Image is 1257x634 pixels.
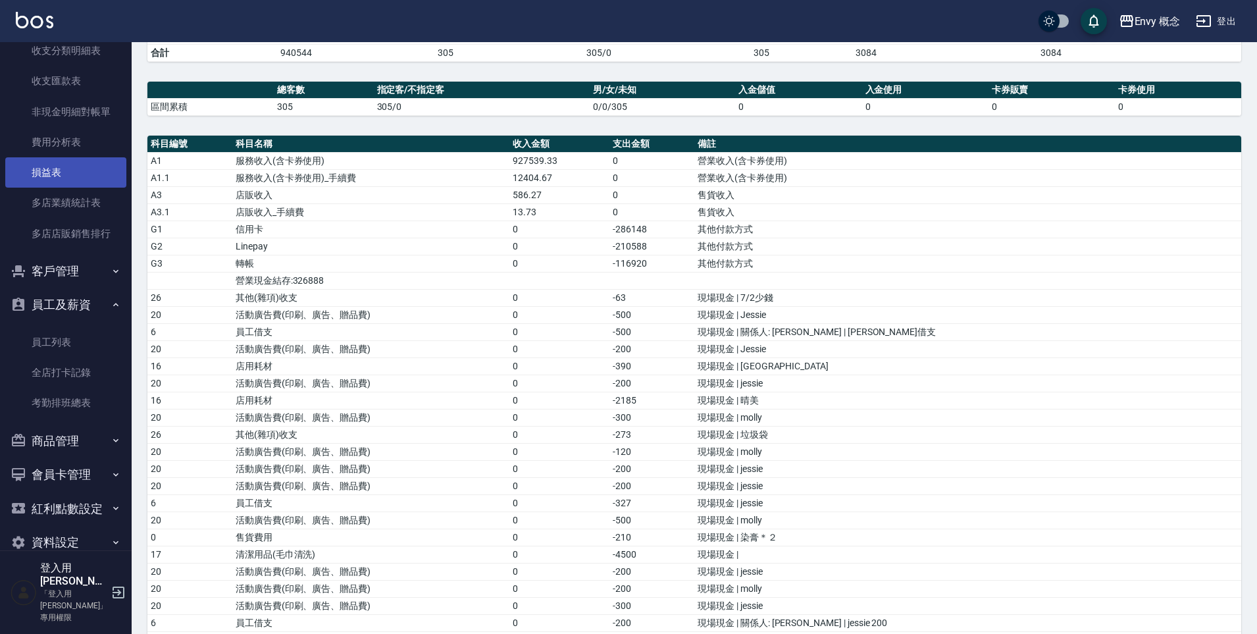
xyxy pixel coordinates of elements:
[232,306,509,323] td: 活動廣告費(印刷、廣告、贈品費)
[147,238,232,255] td: G2
[609,306,694,323] td: -500
[694,238,1241,255] td: 其他付款方式
[5,66,126,96] a: 收支匯款表
[509,546,609,563] td: 0
[735,82,861,99] th: 入金儲值
[609,546,694,563] td: -4500
[232,289,509,306] td: 其他(雜項)收支
[5,36,126,66] a: 收支分類明細表
[147,477,232,494] td: 20
[694,357,1241,375] td: 現場現金 | [GEOGRAPHIC_DATA]
[1115,82,1241,99] th: 卡券使用
[694,563,1241,580] td: 現場現金 | jessie
[5,288,126,322] button: 員工及薪資
[147,136,232,153] th: 科目編號
[509,289,609,306] td: 0
[147,443,232,460] td: 20
[232,512,509,529] td: 活動廣告費(印刷、廣告、贈品費)
[694,289,1241,306] td: 現場現金 | 7/2少錢
[274,82,373,99] th: 總客數
[694,512,1241,529] td: 現場現金 | molly
[694,340,1241,357] td: 現場現金 | Jessie
[509,255,609,272] td: 0
[147,392,232,409] td: 16
[590,82,735,99] th: 男/女/未知
[609,392,694,409] td: -2185
[232,409,509,426] td: 活動廣告費(印刷、廣告、贈品費)
[694,426,1241,443] td: 現場現金 | 垃圾袋
[852,44,1037,61] td: 3084
[609,426,694,443] td: -273
[694,306,1241,323] td: 現場現金 | Jessie
[694,580,1241,597] td: 現場現金 | molly
[147,306,232,323] td: 20
[509,375,609,392] td: 0
[609,357,694,375] td: -390
[694,152,1241,169] td: 營業收入(含卡券使用)
[509,340,609,357] td: 0
[11,579,37,606] img: Person
[147,152,232,169] td: A1
[862,82,988,99] th: 入金使用
[609,597,694,614] td: -300
[147,614,232,631] td: 6
[232,597,509,614] td: 活動廣告費(印刷、廣告、贈品費)
[232,272,509,289] td: 營業現金結存:326888
[694,597,1241,614] td: 現場現金 | jessie
[509,409,609,426] td: 0
[277,44,434,61] td: 940544
[1135,13,1181,30] div: Envy 概念
[509,152,609,169] td: 927539.33
[147,289,232,306] td: 26
[434,44,584,61] td: 305
[16,12,53,28] img: Logo
[5,327,126,357] a: 員工列表
[609,460,694,477] td: -200
[609,477,694,494] td: -200
[862,98,988,115] td: 0
[232,494,509,512] td: 員工借支
[5,157,126,188] a: 損益表
[1115,98,1241,115] td: 0
[509,186,609,203] td: 586.27
[509,203,609,221] td: 13.73
[583,44,750,61] td: 305/0
[5,97,126,127] a: 非現金明細對帳單
[147,221,232,238] td: G1
[694,392,1241,409] td: 現場現金 | 晴美
[374,82,590,99] th: 指定客/不指定客
[694,255,1241,272] td: 其他付款方式
[509,136,609,153] th: 收入金額
[509,426,609,443] td: 0
[1081,8,1107,34] button: save
[232,357,509,375] td: 店用耗材
[509,306,609,323] td: 0
[1114,8,1186,35] button: Envy 概念
[509,477,609,494] td: 0
[147,494,232,512] td: 6
[5,188,126,218] a: 多店業績統計表
[5,458,126,492] button: 會員卡管理
[5,492,126,526] button: 紅利點數設定
[147,255,232,272] td: G3
[5,388,126,418] a: 考勤排班總表
[232,203,509,221] td: 店販收入_手續費
[509,443,609,460] td: 0
[609,221,694,238] td: -286148
[694,169,1241,186] td: 營業收入(含卡券使用)
[694,186,1241,203] td: 售貨收入
[509,597,609,614] td: 0
[694,323,1241,340] td: 現場現金 | 關係人: [PERSON_NAME] | [PERSON_NAME]借支
[694,221,1241,238] td: 其他付款方式
[509,238,609,255] td: 0
[147,44,277,61] td: 合計
[147,563,232,580] td: 20
[232,340,509,357] td: 活動廣告費(印刷、廣告、贈品費)
[609,340,694,357] td: -200
[374,98,590,115] td: 305/0
[609,323,694,340] td: -500
[147,409,232,426] td: 20
[232,186,509,203] td: 店販收入
[147,203,232,221] td: A3.1
[988,82,1115,99] th: 卡券販賣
